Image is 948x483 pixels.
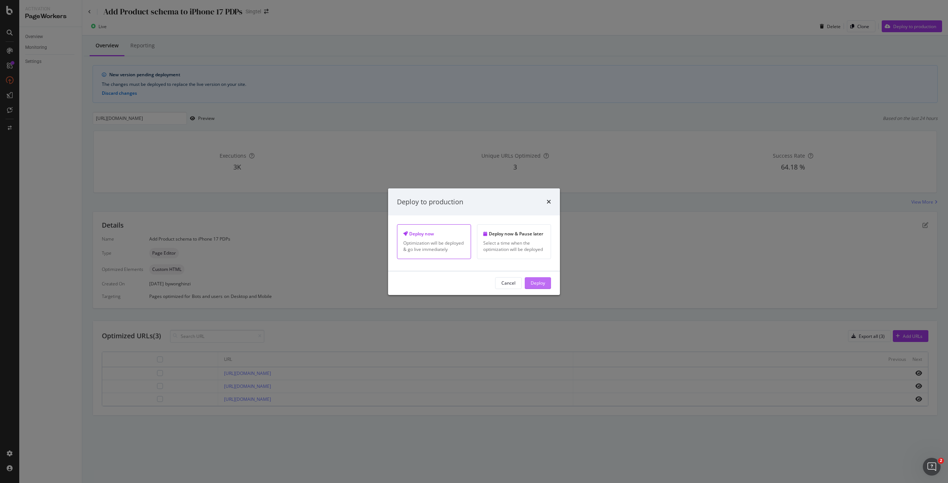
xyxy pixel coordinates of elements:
div: Deploy [531,280,545,286]
div: Deploy now [403,231,465,237]
div: modal [388,188,560,295]
div: Select a time when the optimization will be deployed [483,240,545,252]
div: Deploy to production [397,197,463,207]
div: Optimization will be deployed & go live immediately [403,240,465,252]
button: Cancel [495,277,522,289]
button: Deploy [525,277,551,289]
div: times [547,197,551,207]
span: 2 [938,458,944,464]
div: Cancel [501,280,515,286]
iframe: Intercom live chat [923,458,941,476]
div: Deploy now & Pause later [483,231,545,237]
